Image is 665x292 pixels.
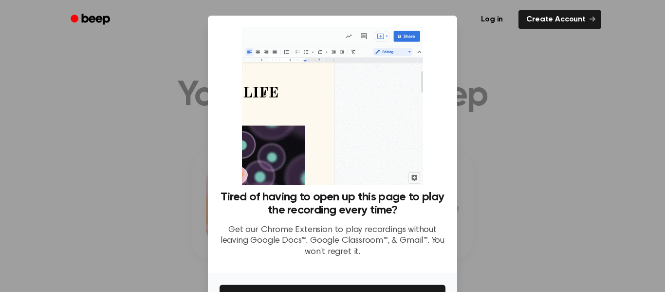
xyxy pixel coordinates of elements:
[471,8,513,31] a: Log in
[220,191,445,217] h3: Tired of having to open up this page to play the recording every time?
[220,225,445,258] p: Get our Chrome Extension to play recordings without leaving Google Docs™, Google Classroom™, & Gm...
[64,10,119,29] a: Beep
[242,27,423,185] img: Beep extension in action
[518,10,601,29] a: Create Account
